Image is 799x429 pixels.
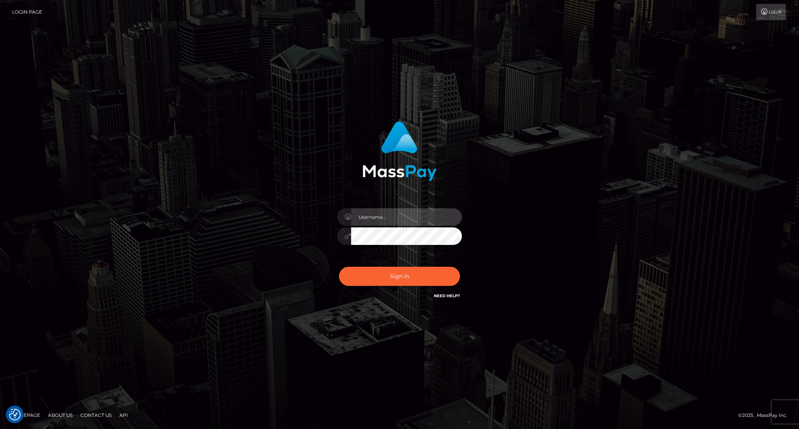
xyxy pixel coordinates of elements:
[77,409,115,421] a: Contact Us
[9,409,21,420] button: Consent Preferences
[12,4,42,20] a: Login Page
[116,409,131,421] a: API
[45,409,76,421] a: About Us
[362,121,437,181] img: MassPay Login
[339,267,460,286] button: Sign in
[9,409,43,421] a: Homepage
[756,4,786,20] a: Login
[434,293,460,298] a: Need Help?
[9,409,21,420] img: Revisit consent button
[738,411,793,420] div: © 2025 , MassPay Inc.
[351,208,462,226] input: Username...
